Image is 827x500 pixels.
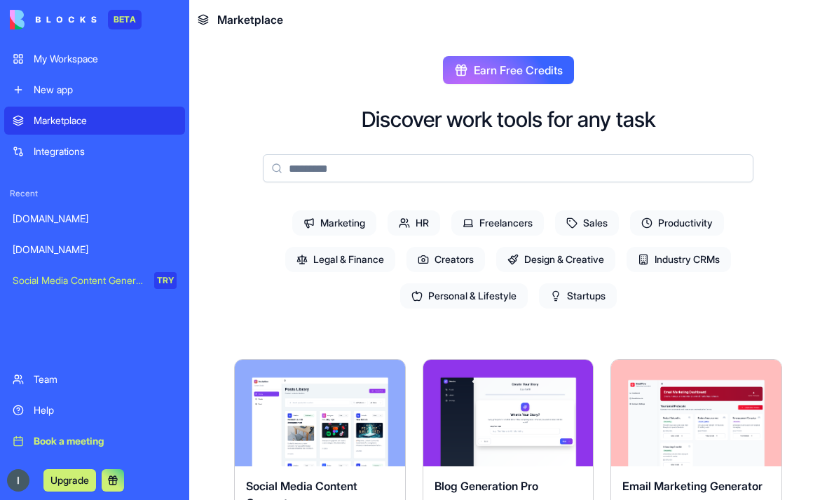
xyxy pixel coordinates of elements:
span: Marketing [292,210,376,236]
span: Personal & Lifestyle [400,283,528,309]
div: Social Media Content Generator [13,273,144,288]
a: Help [4,396,185,424]
span: Recent [4,188,185,199]
span: Creators [406,247,485,272]
a: Marketplace [4,107,185,135]
img: logo [10,10,97,29]
span: Productivity [630,210,724,236]
a: My Workspace [4,45,185,73]
a: Book a meeting [4,427,185,455]
div: BETA [108,10,142,29]
span: Design & Creative [496,247,615,272]
div: Help [34,403,177,417]
span: Marketplace [217,11,283,28]
a: [DOMAIN_NAME] [4,236,185,264]
div: [DOMAIN_NAME] [13,243,177,257]
span: HR [388,210,440,236]
div: Book a meeting [34,434,177,448]
div: New app [34,83,177,97]
span: Freelancers [451,210,544,236]
a: Integrations [4,137,185,165]
div: Team [34,372,177,386]
span: Sales [555,210,619,236]
span: Blog Generation Pro [435,479,538,493]
a: Team [4,365,185,393]
span: Legal & Finance [285,247,395,272]
button: Upgrade [43,469,96,492]
a: BETA [10,10,142,29]
div: My Workspace [34,52,177,66]
span: Industry CRMs [627,247,731,272]
button: Earn Free Credits [443,56,574,84]
a: New app [4,76,185,104]
div: Integrations [34,144,177,158]
a: Upgrade [43,473,96,487]
span: Email Marketing Generator [622,479,763,493]
img: ACg8ocLoYVuicl7FWXtfs_-nKe9wCqkljuk2l0QhYJgZto5kaeJjEA=s96-c [7,469,29,492]
span: Startups [539,283,617,309]
h2: Discover work tools for any task [362,107,655,132]
span: Earn Free Credits [474,62,563,79]
div: [DOMAIN_NAME] [13,212,177,226]
a: [DOMAIN_NAME] [4,205,185,233]
div: Marketplace [34,114,177,128]
a: Social Media Content GeneratorTRY [4,266,185,295]
div: TRY [154,272,177,289]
